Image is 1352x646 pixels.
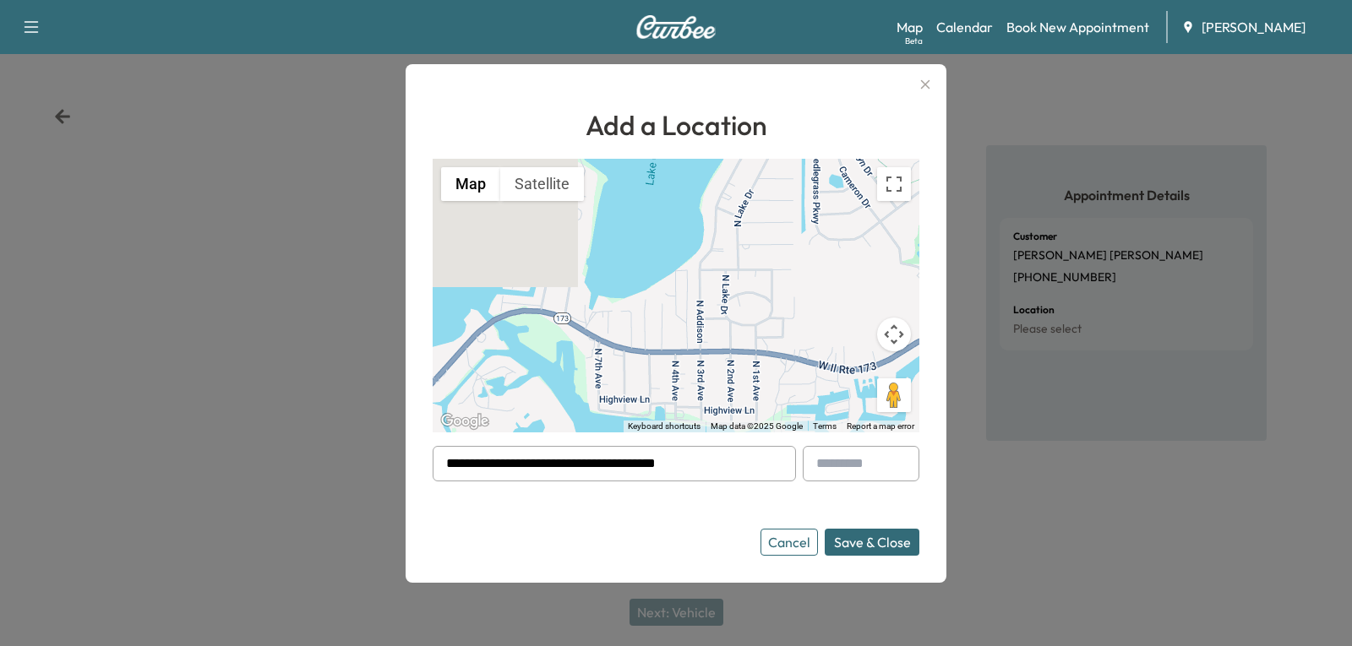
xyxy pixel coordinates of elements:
[877,167,911,201] button: Toggle fullscreen view
[441,167,500,201] button: Show street map
[877,378,911,412] button: Drag Pegman onto the map to open Street View
[847,421,914,431] a: Report a map error
[760,529,818,556] button: Cancel
[897,17,923,37] a: MapBeta
[437,410,493,432] a: Open this area in Google Maps (opens a new window)
[825,529,919,556] button: Save & Close
[813,421,837,431] a: Terms (opens in new tab)
[711,421,803,431] span: Map data ©2025 Google
[635,15,717,39] img: Curbee Logo
[628,421,701,432] button: Keyboard shortcuts
[905,35,923,47] div: Beta
[500,167,584,201] button: Show satellite imagery
[433,105,919,145] h1: Add a Location
[1006,17,1149,37] a: Book New Appointment
[877,318,911,351] button: Map camera controls
[936,17,993,37] a: Calendar
[1202,17,1306,37] span: [PERSON_NAME]
[437,410,493,432] img: Google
